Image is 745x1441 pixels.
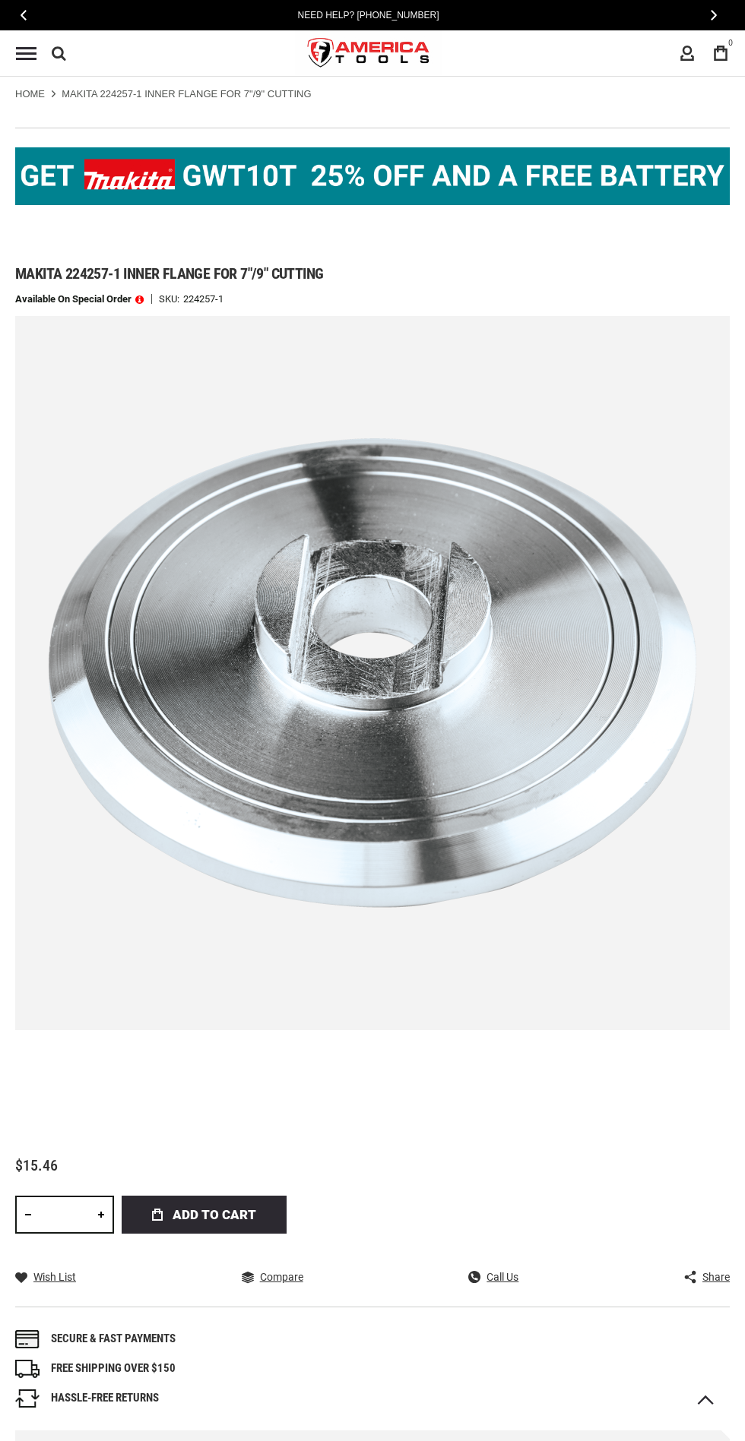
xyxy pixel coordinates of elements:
div: HASSLE-FREE RETURNS [51,1390,159,1406]
span: Next [711,9,717,21]
div: 224257-1 [183,294,223,304]
span: Share [702,1272,730,1282]
span: Wish List [33,1272,76,1282]
strong: SKU [159,294,183,304]
img: payments [15,1330,40,1348]
button: Add to Cart [122,1196,287,1234]
img: shipping [15,1360,40,1378]
img: America Tools [295,25,442,82]
span: Call Us [487,1272,518,1282]
img: MAKITA 224257-1 INNER FLANGE FOR 7"/9" CUTTING [49,349,696,997]
a: Need Help? [PHONE_NUMBER] [293,8,443,23]
span: 0 [728,39,733,47]
a: Home [15,87,45,101]
a: Wish List [15,1270,76,1284]
a: Call Us [468,1270,518,1284]
span: Makita 224257-1 inner flange for 7"/9" cutting [15,264,323,283]
a: 0 [706,39,735,68]
img: BOGO: Buy the Makita® XGT IMpact Wrench (GWT10T), get the BL4040 4ah Battery FREE! [15,147,730,205]
strong: MAKITA 224257-1 INNER FLANGE FOR 7"/9" CUTTING [62,88,311,100]
span: Add to Cart [173,1196,256,1234]
a: Compare [242,1270,303,1284]
div: Secure & fast payments [51,1331,176,1347]
span: Previous [21,9,27,21]
span: $15.46 [15,1156,58,1174]
div: FREE SHIPPING OVER $150 [51,1360,176,1376]
iframe: Secure express checkout frame [291,1212,494,1218]
div: Menu [16,47,36,60]
img: returns [15,1389,40,1408]
span: Compare [260,1272,303,1282]
p: Available on Special Order [15,294,144,305]
a: store logo [295,25,442,82]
